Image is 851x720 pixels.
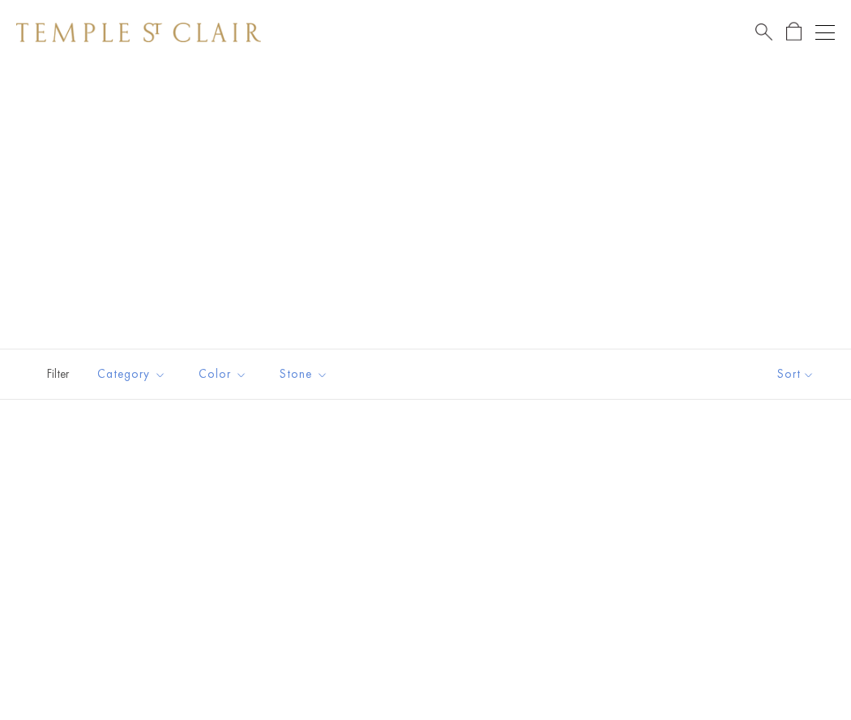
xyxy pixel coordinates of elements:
[16,23,261,42] img: Temple St. Clair
[190,364,259,384] span: Color
[815,23,835,42] button: Open navigation
[755,22,772,42] a: Search
[85,356,178,392] button: Category
[89,364,178,384] span: Category
[786,22,802,42] a: Open Shopping Bag
[267,356,340,392] button: Stone
[186,356,259,392] button: Color
[272,364,340,384] span: Stone
[741,349,851,399] button: Show sort by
